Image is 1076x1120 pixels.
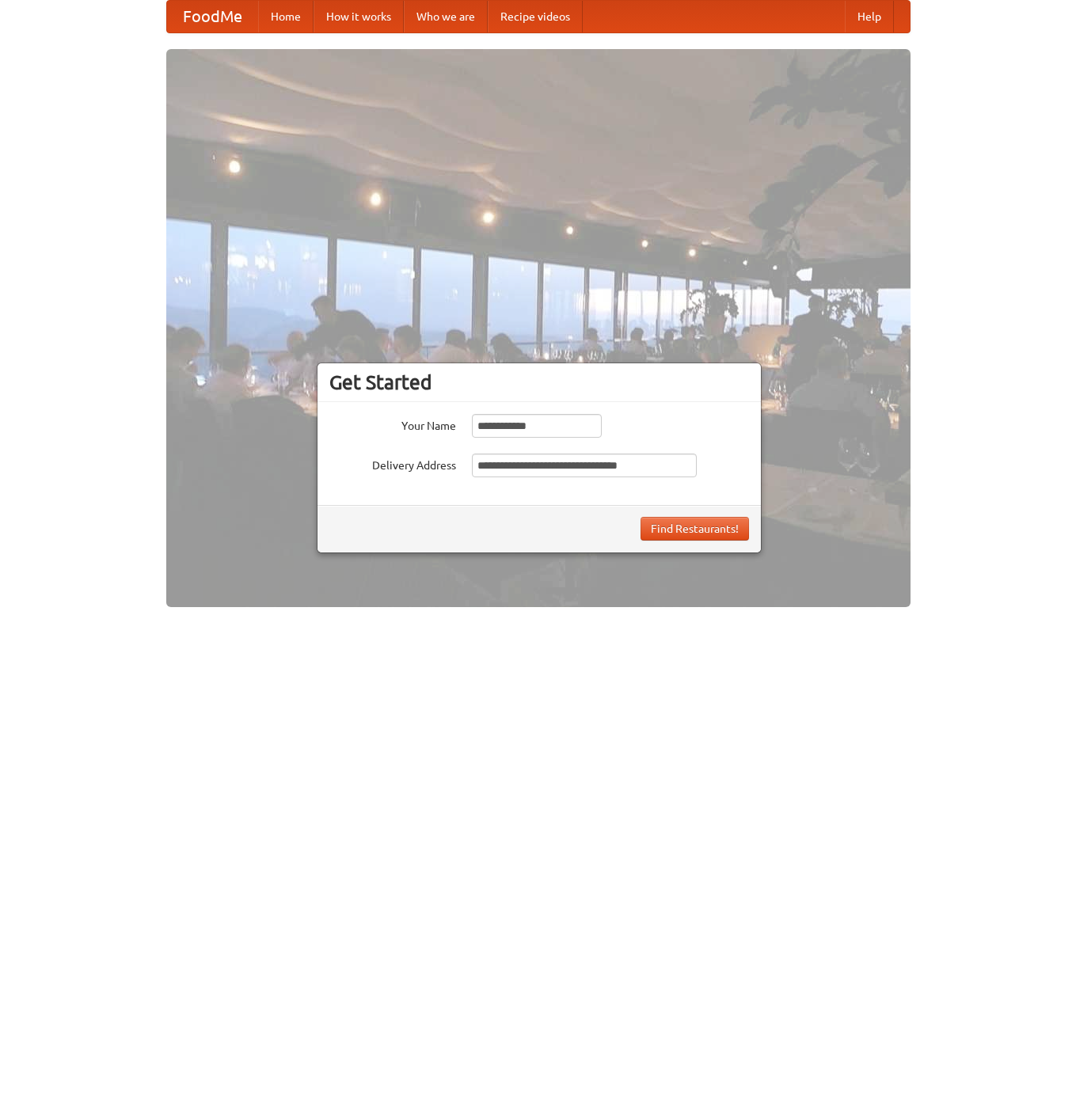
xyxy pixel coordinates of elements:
button: Find Restaurants! [641,517,749,541]
a: FoodMe [167,1,258,32]
label: Delivery Address [329,454,456,473]
a: Help [845,1,894,32]
h3: Get Started [329,370,749,394]
a: Recipe videos [488,1,583,32]
a: Home [258,1,314,32]
a: How it works [314,1,404,32]
label: Your Name [329,414,456,434]
a: Who we are [404,1,488,32]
